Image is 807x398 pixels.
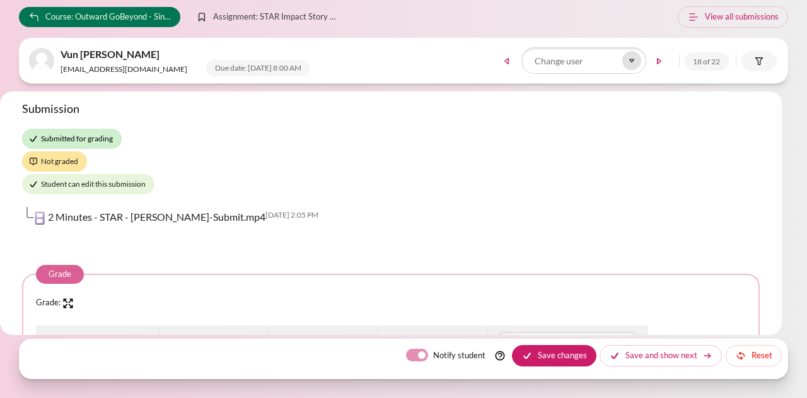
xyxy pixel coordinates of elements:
[512,345,596,366] button: Save changes
[22,174,154,194] div: Student can edit this submission
[213,11,339,23] span: Assignment: STAR Impact Story Video Submission
[433,349,485,362] label: Notify student
[62,298,74,307] a: Zoom in/out of region
[36,297,61,307] label: Grade:
[494,332,642,376] textarea: Remark for criterion MY SITUATION AND WHY?:
[48,211,265,223] a: 2 Minutes - STAR - [PERSON_NAME]-Submit.mp4
[33,212,46,225] img: 2 Minutes - STAR - NANCY-Submit.mp4
[165,332,262,396] div: NOT CLEAR: The learner is unable to clearly address the "why" and why it's important to change.
[29,48,484,60] span: Vun [PERSON_NAME]
[726,345,782,366] button: Reset
[61,64,187,74] small: [EMAIL_ADDRESS][DOMAIN_NAME]
[385,332,481,383] div: INSPIRING: The learner is able to Clearly address their Situation and why it's Important to change.
[186,6,349,28] a: Assignment: STAR Impact Story Video Submission
[29,48,54,73] img: f1
[521,47,646,74] input: Change user
[22,151,87,172] div: Not graded
[45,11,171,23] span: Course: Outward GoBeyond - Singapore Market Batch 1 ([DATE])
[206,60,310,76] span: Due date: [DATE] 8:00 AM
[600,345,722,366] button: Save and show next
[494,350,506,361] img: Help with Notify student
[492,350,508,361] a: Help
[19,7,180,27] a: Course: Outward GoBeyond - Singapore Market Batch 1 ([DATE])
[29,48,484,74] a: Vun [PERSON_NAME] [EMAIL_ADDRESS][DOMAIN_NAME] Due date: [DATE] 8:00 AM
[50,209,760,221] div: [DATE] 2:05 PM
[36,265,84,284] legend: Grade
[685,52,729,71] span: 18 of 22
[22,102,760,116] h3: Submission
[678,6,788,28] a: View all submissions
[22,129,122,149] div: Submitted for grading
